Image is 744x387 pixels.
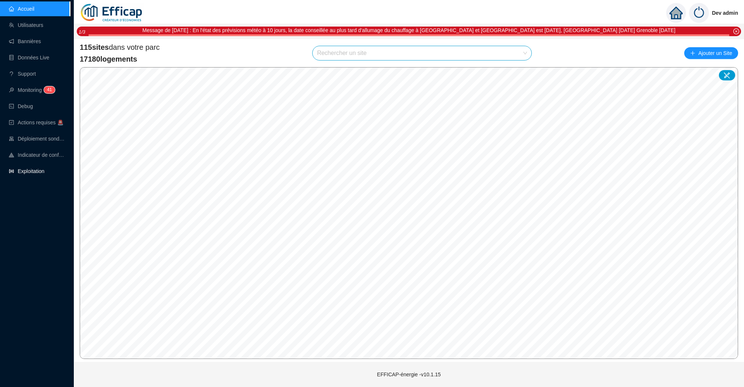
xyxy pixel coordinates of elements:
span: 4 [47,87,49,92]
a: clusterDéploiement sondes [9,136,65,142]
span: Ajouter un Site [698,48,732,58]
a: slidersExploitation [9,168,44,174]
span: EFFICAP-énergie - v10.1.15 [377,372,441,377]
a: notificationBannières [9,38,41,44]
span: 115 sites [80,43,109,51]
span: home [669,6,683,20]
span: plus [690,51,695,56]
a: codeDebug [9,103,33,109]
a: databaseDonnées Live [9,55,49,61]
a: questionSupport [9,71,36,77]
span: 17180 logements [80,54,160,64]
sup: 41 [44,86,55,93]
i: 1 / 3 [79,29,85,35]
a: heat-mapIndicateur de confort [9,152,65,158]
span: dans votre parc [80,42,160,52]
button: Ajouter un Site [684,47,738,59]
canvas: Map [80,68,738,359]
a: monitorMonitoring41 [9,87,53,93]
a: homeAccueil [9,6,34,12]
img: power [689,3,709,23]
span: Actions requises 🚨 [18,120,63,125]
span: Dev admin [712,1,738,25]
a: teamUtilisateurs [9,22,43,28]
span: 1 [49,87,52,92]
div: Message de [DATE] : En l'état des prévisions météo à 10 jours, la date conseillée au plus tard d'... [142,27,675,34]
span: check-square [9,120,14,125]
span: close-circle [733,28,739,34]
